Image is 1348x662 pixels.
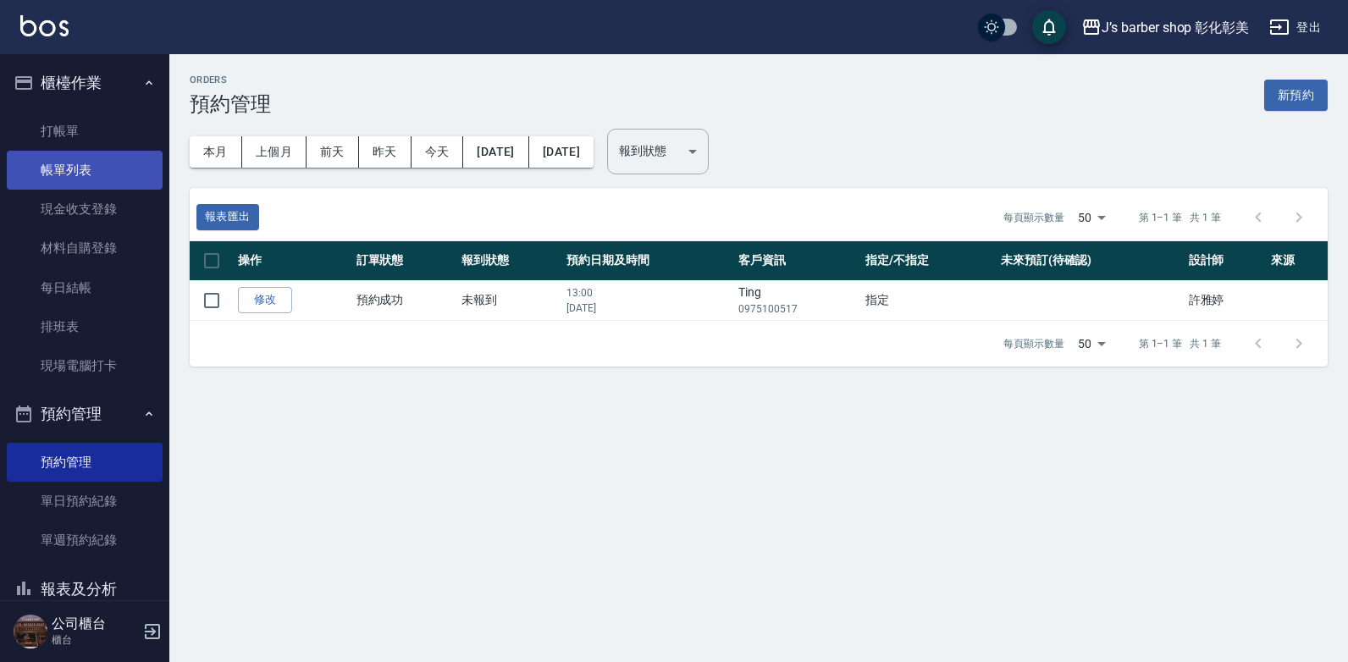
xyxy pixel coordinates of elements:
[190,136,242,168] button: 本月
[7,346,163,385] a: 現場電腦打卡
[7,567,163,611] button: 報表及分析
[1003,336,1064,351] p: 每頁顯示數量
[1139,210,1221,225] p: 第 1–1 筆 共 1 筆
[457,280,562,320] td: 未報到
[352,280,457,320] td: 預約成功
[234,241,352,281] th: 操作
[734,280,861,320] td: Ting
[190,92,271,116] h3: 預約管理
[52,615,138,632] h5: 公司櫃台
[7,61,163,105] button: 櫃檯作業
[7,190,163,229] a: 現金收支登錄
[7,229,163,268] a: 材料自購登錄
[566,301,730,316] p: [DATE]
[463,136,528,168] button: [DATE]
[1264,80,1328,111] button: 新預約
[7,151,163,190] a: 帳單列表
[307,136,359,168] button: 前天
[1264,86,1328,102] a: 新預約
[352,241,457,281] th: 訂單狀態
[1267,241,1328,281] th: 來源
[1032,10,1066,44] button: save
[7,521,163,560] a: 單週預約紀錄
[190,74,271,86] h2: Orders
[7,307,163,346] a: 排班表
[566,285,730,301] p: 13:00
[1071,321,1112,367] div: 50
[1262,12,1328,43] button: 登出
[1139,336,1221,351] p: 第 1–1 筆 共 1 筆
[7,482,163,521] a: 單日預約紀錄
[1075,10,1256,45] button: J’s barber shop 彰化彰美
[7,112,163,151] a: 打帳單
[562,241,734,281] th: 預約日期及時間
[734,241,861,281] th: 客戶資訊
[238,287,292,313] a: 修改
[1071,195,1112,240] div: 50
[412,136,464,168] button: 今天
[14,615,47,648] img: Person
[359,136,412,168] button: 昨天
[861,280,997,320] td: 指定
[1185,241,1268,281] th: 設計師
[196,204,259,230] button: 報表匯出
[20,15,69,36] img: Logo
[738,301,857,317] p: 0975100517
[1185,280,1268,320] td: 許雅婷
[529,136,594,168] button: [DATE]
[861,241,997,281] th: 指定/不指定
[7,443,163,482] a: 預約管理
[7,268,163,307] a: 每日結帳
[997,241,1185,281] th: 未來預訂(待確認)
[52,632,138,648] p: 櫃台
[1003,210,1064,225] p: 每頁顯示數量
[1102,17,1249,38] div: J’s barber shop 彰化彰美
[457,241,562,281] th: 報到狀態
[242,136,307,168] button: 上個月
[7,392,163,436] button: 預約管理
